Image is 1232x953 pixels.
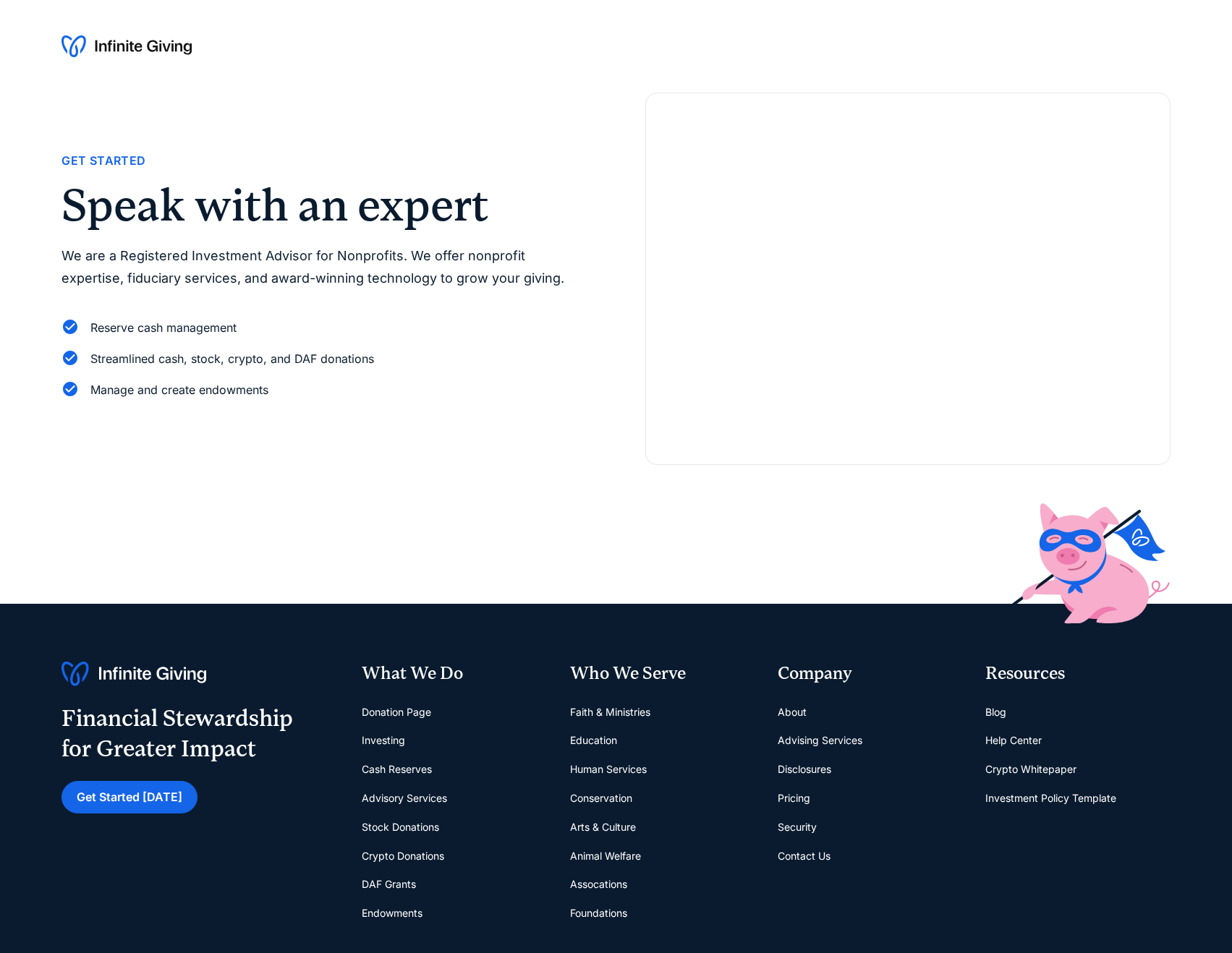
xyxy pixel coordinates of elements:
[570,726,617,755] a: Education
[570,870,627,899] a: Assocations
[362,755,432,784] a: Cash Reserves
[362,784,447,813] a: Advisory Services
[61,183,587,228] h2: Speak with an expert
[985,755,1076,784] a: Crypto Whitepaper
[362,842,444,871] a: Crypto Donations
[778,813,817,842] a: Security
[985,784,1116,813] a: Investment Policy Template
[985,662,1170,686] div: Resources
[362,698,431,727] a: Donation Page
[778,755,831,784] a: Disclosures
[362,813,439,842] a: Stock Donations
[778,784,810,813] a: Pricing
[362,870,416,899] a: DAF Grants
[570,698,650,727] a: Faith & Ministries
[778,698,807,727] a: About
[90,349,374,369] div: Streamlined cash, stock, crypto, and DAF donations
[362,726,405,755] a: Investing
[90,380,268,400] div: Manage and create endowments
[61,245,587,289] p: We are a Registered Investment Advisor for Nonprofits. We offer nonprofit expertise, fiduciary se...
[362,899,422,928] a: Endowments
[570,813,636,842] a: Arts & Culture
[778,726,862,755] a: Advising Services
[570,755,647,784] a: Human Services
[778,842,830,871] a: Contact Us
[778,662,962,686] div: Company
[61,151,145,171] div: Get Started
[570,662,755,686] div: Who We Serve
[570,842,641,871] a: Animal Welfare
[570,784,632,813] a: Conservation
[985,726,1042,755] a: Help Center
[570,899,627,928] a: Foundations
[669,140,1147,441] iframe: Form 0
[61,704,293,764] div: Financial Stewardship for Greater Impact
[90,318,237,338] div: Reserve cash management
[61,781,197,813] a: Get Started [DATE]
[362,662,546,686] div: What We Do
[985,698,1006,727] a: Blog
